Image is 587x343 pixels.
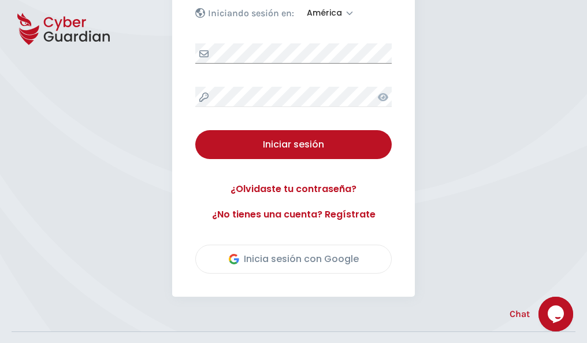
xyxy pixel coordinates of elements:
div: Inicia sesión con Google [229,252,359,266]
a: ¿Olvidaste tu contraseña? [195,182,392,196]
span: Chat [510,307,530,321]
button: Iniciar sesión [195,130,392,159]
div: Iniciar sesión [204,138,383,152]
a: ¿No tienes una cuenta? Regístrate [195,208,392,222]
button: Inicia sesión con Google [195,245,392,274]
iframe: chat widget [538,297,575,331]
